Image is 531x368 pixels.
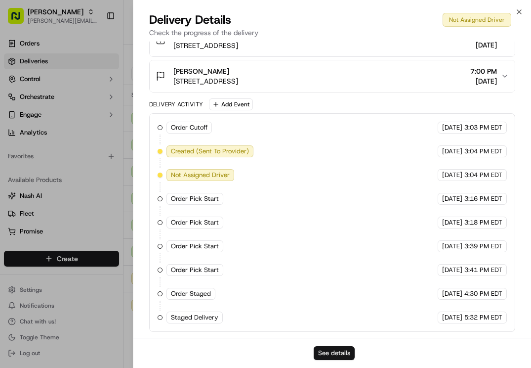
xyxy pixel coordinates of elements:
[149,12,231,28] span: Delivery Details
[464,266,502,275] span: 3:41 PM EDT
[173,76,238,86] span: [STREET_ADDRESS]
[442,147,462,156] span: [DATE]
[470,66,497,76] span: 7:00 PM
[171,266,219,275] span: Order Pick Start
[314,346,355,360] button: See details
[173,66,229,76] span: [PERSON_NAME]
[6,139,80,157] a: 📗Knowledge Base
[464,218,502,227] span: 3:18 PM EDT
[173,41,354,50] span: [STREET_ADDRESS]
[149,28,515,38] p: Check the progress of the delivery
[10,94,28,112] img: 1736555255976-a54dd68f-1ca7-489b-9aae-adbdc363a1c4
[464,171,502,180] span: 3:04 PM EDT
[442,266,462,275] span: [DATE]
[464,194,502,203] span: 3:16 PM EDT
[34,94,162,104] div: Start new chat
[464,242,502,251] span: 3:39 PM EDT
[442,242,462,251] span: [DATE]
[34,104,125,112] div: We're available if you need us!
[168,97,180,109] button: Start new chat
[470,40,497,50] span: [DATE]
[10,40,180,55] p: Welcome 👋
[442,313,462,322] span: [DATE]
[464,313,502,322] span: 5:32 PM EDT
[20,143,76,153] span: Knowledge Base
[464,289,502,298] span: 4:30 PM EDT
[93,143,159,153] span: API Documentation
[171,147,249,156] span: Created (Sent To Provider)
[70,167,120,175] a: Powered byPylon
[171,289,211,298] span: Order Staged
[464,123,502,132] span: 3:03 PM EDT
[150,60,515,92] button: [PERSON_NAME][STREET_ADDRESS]7:00 PM[DATE]
[171,171,230,180] span: Not Assigned Driver
[171,242,219,251] span: Order Pick Start
[442,123,462,132] span: [DATE]
[98,168,120,175] span: Pylon
[442,194,462,203] span: [DATE]
[10,144,18,152] div: 📗
[442,171,462,180] span: [DATE]
[26,64,178,74] input: Got a question? Start typing here...
[10,10,30,30] img: Nash
[80,139,163,157] a: 💻API Documentation
[442,289,462,298] span: [DATE]
[171,123,207,132] span: Order Cutoff
[149,100,203,108] div: Delivery Activity
[470,76,497,86] span: [DATE]
[83,144,91,152] div: 💻
[171,194,219,203] span: Order Pick Start
[442,218,462,227] span: [DATE]
[464,147,502,156] span: 3:04 PM EDT
[171,218,219,227] span: Order Pick Start
[209,98,253,110] button: Add Event
[171,313,218,322] span: Staged Delivery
